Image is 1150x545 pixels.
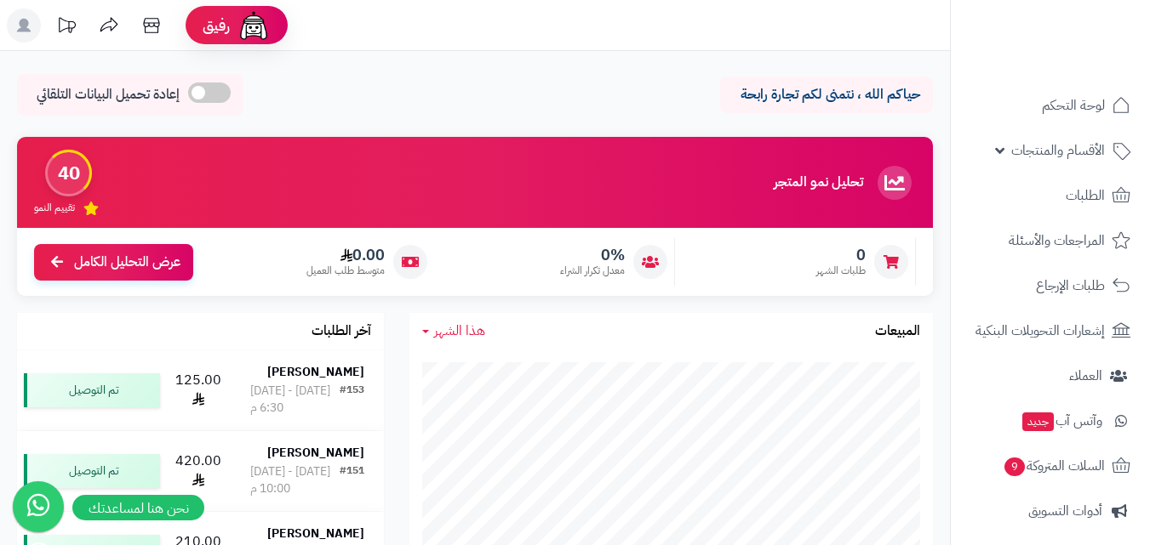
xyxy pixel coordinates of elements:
[961,491,1140,531] a: أدوات التسويق
[1003,454,1105,478] span: السلات المتروكة
[1036,274,1105,298] span: طلبات الإرجاع
[24,454,160,488] div: تم التوصيل
[1042,94,1105,117] span: لوحة التحكم
[816,264,866,278] span: طلبات الشهر
[961,85,1140,126] a: لوحة التحكم
[560,264,625,278] span: معدل تكرار الشراء
[1028,499,1102,523] span: أدوات التسويق
[167,431,231,511] td: 420.00
[422,321,485,341] a: هذا الشهر
[312,324,371,339] h3: آخر الطلبات
[267,525,364,542] strong: [PERSON_NAME]
[1011,139,1105,162] span: الأقسام والمنتجات
[1004,457,1026,477] span: 9
[306,264,385,278] span: متوسط طلب العميل
[167,350,231,430] td: 125.00
[74,253,180,272] span: عرض التحليل الكامل
[24,373,160,407] div: تم التوصيل
[434,321,485,341] span: هذا الشهر
[961,265,1140,306] a: طلبات الإرجاع
[961,400,1140,441] a: وآتس آبجديد
[961,220,1140,261] a: المراجعات والأسئلة
[975,319,1105,343] span: إشعارات التحويلات البنكية
[961,175,1140,216] a: الطلبات
[267,363,364,381] strong: [PERSON_NAME]
[1034,13,1134,48] img: logo-2.png
[237,9,271,43] img: ai-face.png
[733,85,920,105] p: حياكم الله ، نتمنى لكم تجارة رابحة
[306,246,385,264] span: 0.00
[45,9,88,47] a: تحديثات المنصة
[875,324,920,339] h3: المبيعات
[1022,412,1054,431] span: جديد
[1069,364,1102,388] span: العملاء
[961,446,1140,486] a: السلات المتروكة9
[961,355,1140,396] a: العملاء
[267,444,364,462] strong: [PERSON_NAME]
[250,383,340,417] div: [DATE] - [DATE] 6:30 م
[1066,184,1105,207] span: الطلبات
[250,463,340,497] div: [DATE] - [DATE] 10:00 م
[1009,229,1105,253] span: المراجعات والأسئلة
[37,85,180,105] span: إعادة تحميل البيانات التلقائي
[34,244,193,281] a: عرض التحليل الكامل
[340,463,364,497] div: #151
[774,175,863,190] h3: تحليل نمو المتجر
[203,15,230,36] span: رفيق
[560,246,625,264] span: 0%
[816,246,866,264] span: 0
[340,383,364,417] div: #153
[34,201,75,215] span: تقييم النمو
[1021,409,1102,433] span: وآتس آب
[961,310,1140,351] a: إشعارات التحويلات البنكية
